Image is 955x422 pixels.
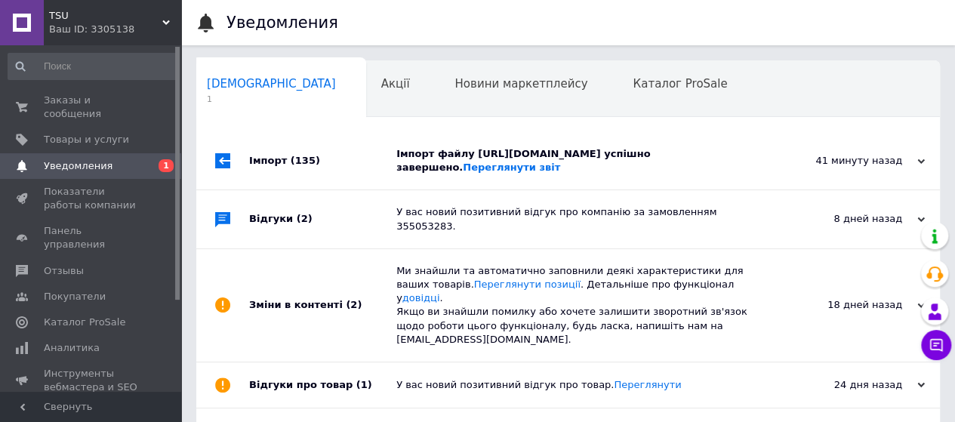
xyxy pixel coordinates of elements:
[346,299,362,310] span: (2)
[44,367,140,394] span: Инструменты вебмастера и SEO
[207,77,336,91] span: [DEMOGRAPHIC_DATA]
[249,249,396,362] div: Зміни в контенті
[49,9,162,23] span: TSU
[454,77,587,91] span: Новини маркетплейсу
[44,341,100,355] span: Аналитика
[774,212,925,226] div: 8 дней назад
[44,316,125,329] span: Каталог ProSale
[463,162,560,173] a: Переглянути звіт
[44,185,140,212] span: Показатели работы компании
[921,330,951,360] button: Чат с покупателем
[381,77,410,91] span: Акції
[249,190,396,248] div: Відгуки
[774,298,925,312] div: 18 дней назад
[44,264,84,278] span: Отзывы
[44,133,129,146] span: Товары и услуги
[44,224,140,251] span: Панель управления
[774,378,925,392] div: 24 дня назад
[159,159,174,172] span: 1
[396,147,774,174] div: Імпорт файлу [URL][DOMAIN_NAME] успішно завершено.
[396,378,774,392] div: У вас новий позитивний відгук про товар.
[474,279,581,290] a: Переглянути позиції
[291,155,320,166] span: (135)
[297,213,313,224] span: (2)
[356,379,372,390] span: (1)
[249,132,396,189] div: Імпорт
[44,290,106,303] span: Покупатели
[774,154,925,168] div: 41 минуту назад
[249,362,396,408] div: Відгуки про товар
[44,94,140,121] span: Заказы и сообщения
[207,94,336,105] span: 1
[396,205,774,233] div: У вас новий позитивний відгук про компанію за замовленням 355053283.
[396,264,774,347] div: Ми знайшли та автоматично заповнили деякі характеристики для ваших товарів. . Детальніше про функ...
[8,53,178,80] input: Поиск
[614,379,681,390] a: Переглянути
[49,23,181,36] div: Ваш ID: 3305138
[633,77,727,91] span: Каталог ProSale
[226,14,338,32] h1: Уведомления
[402,292,440,303] a: довідці
[44,159,112,173] span: Уведомления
